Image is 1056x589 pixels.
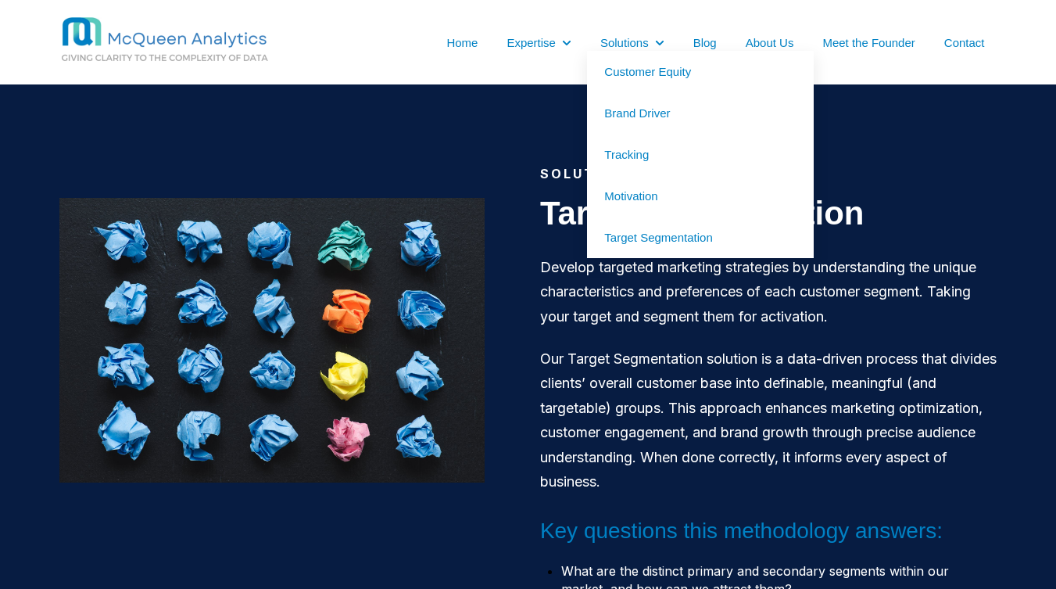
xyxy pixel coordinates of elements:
a: About Us [746,34,794,51]
span: Target Segmentation [540,195,864,232]
a: Expertise [507,34,556,51]
img: Paper balls [59,198,485,482]
span: Our Target Segmentation solution is a data-driven process that divides clients’ overall customer ... [540,350,997,490]
a: Target Segmentation [587,217,814,258]
a: Home [446,34,478,51]
a: Contact [944,34,985,51]
a: Solutions [600,34,649,51]
a: Tracking [587,134,814,175]
nav: Desktop navigation [372,34,997,51]
a: Meet the Founder [822,34,915,51]
a: Motivation [587,175,814,217]
a: Brand Driver [587,92,814,134]
a: Customer Equity [587,51,814,92]
a: Blog [693,34,717,51]
span: Develop targeted marketing strategies by understanding the unique characteristics and preferences... [540,259,976,325]
img: MCQ BG 1 [59,16,333,65]
strong: solutions [540,166,636,181]
span: Key questions this methodology answers: [540,519,943,543]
